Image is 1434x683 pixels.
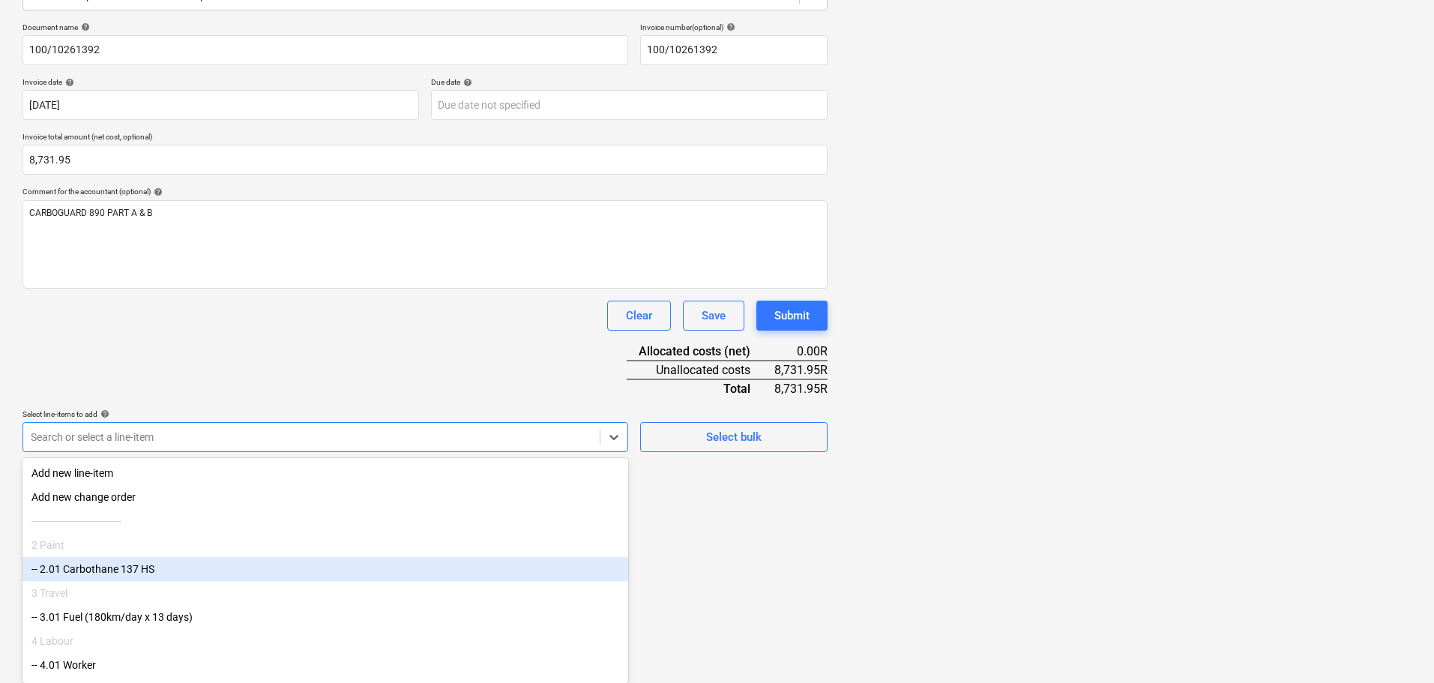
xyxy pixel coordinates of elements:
[22,485,628,509] div: Add new change order
[1359,611,1434,683] iframe: Chat Widget
[22,509,628,533] div: ------------------------------
[774,379,828,397] div: 8,731.95R
[607,301,671,331] button: Clear
[756,301,828,331] button: Submit
[78,22,90,31] span: help
[774,343,828,361] div: 0.00R
[774,306,810,325] div: Submit
[22,653,628,677] div: -- 4.01 Worker
[640,422,828,452] button: Select bulk
[774,361,828,379] div: 8,731.95R
[22,581,628,605] div: 3 Travel
[460,78,472,87] span: help
[431,77,828,87] div: Due date
[22,605,628,629] div: -- 3.01 Fuel (180km/day x 13 days)
[29,208,152,218] span: CARBOGUARD 890 PART A & B
[640,35,828,65] input: Invoice number
[683,301,744,331] button: Save
[640,22,828,32] div: Invoice number (optional)
[97,409,109,418] span: help
[62,78,74,87] span: help
[22,187,828,196] div: Comment for the accountant (optional)
[151,187,163,196] span: help
[22,145,828,175] input: Invoice total amount (net cost, optional)
[706,427,762,447] div: Select bulk
[22,90,419,120] input: Invoice date not specified
[627,343,774,361] div: Allocated costs (net)
[22,629,628,653] div: 4 Labour
[22,22,628,32] div: Document name
[723,22,735,31] span: help
[22,132,828,145] p: Invoice total amount (net cost, optional)
[22,533,628,557] div: 2 Paint
[22,409,628,419] div: Select line-items to add
[22,77,419,87] div: Invoice date
[626,306,652,325] div: Clear
[627,379,774,397] div: Total
[627,361,774,379] div: Unallocated costs
[22,35,628,65] input: Document name
[22,557,628,581] div: -- 2.01 Carbothane 137 HS
[702,306,726,325] div: Save
[22,461,628,485] div: Add new line-item
[431,90,828,120] input: Due date not specified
